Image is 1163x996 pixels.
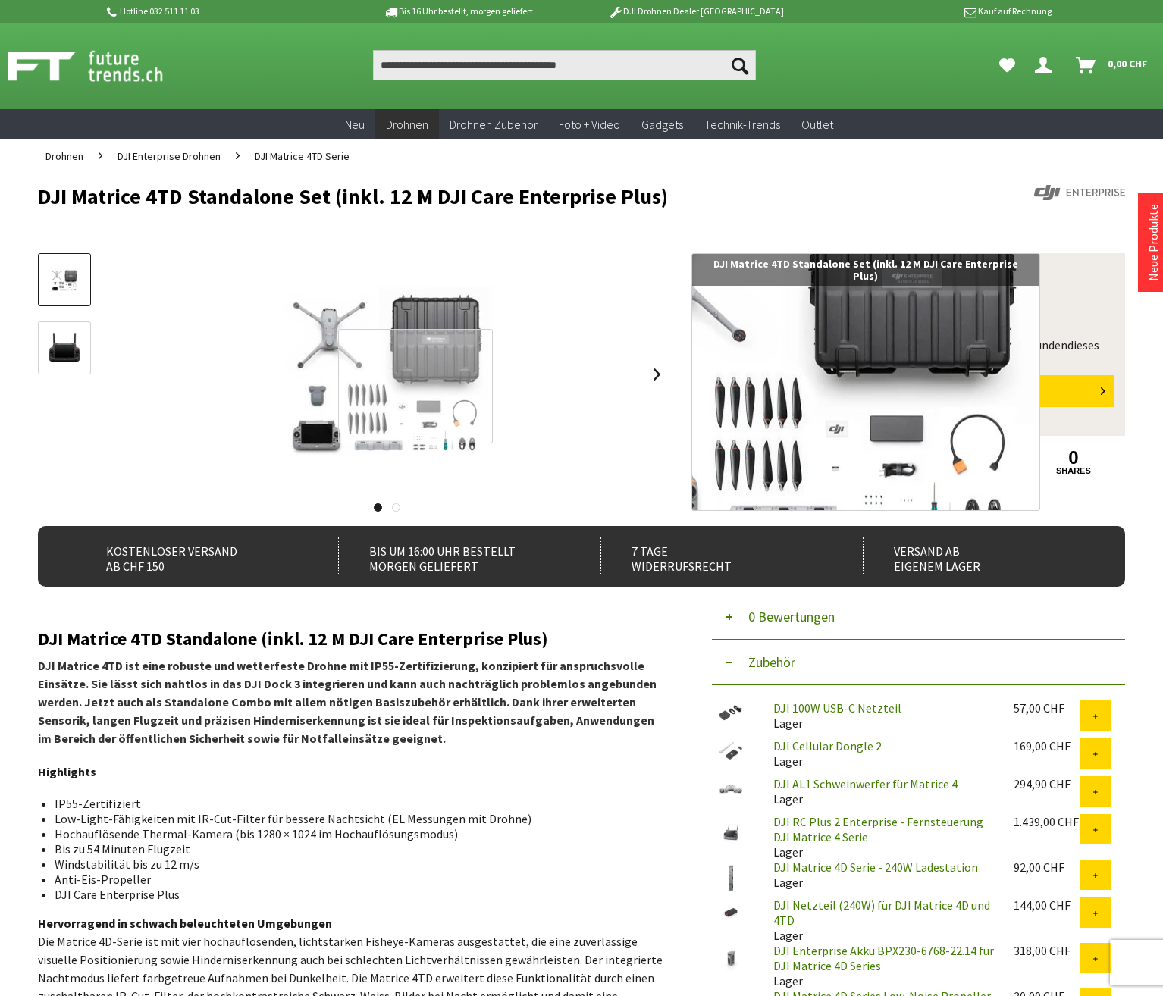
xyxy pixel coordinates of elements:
[1146,204,1161,281] a: Neue Produkte
[992,50,1023,80] a: Meine Favoriten
[1014,776,1080,791] div: 294,90 CHF
[45,149,83,163] span: Drohnen
[373,50,756,80] input: Produkt, Marke, Kategorie, EAN, Artikelnummer…
[712,700,750,725] img: DJI 100W USB-C Netzteil
[1014,943,1080,958] div: 318,00 CHF
[773,700,901,716] a: DJI 100W USB-C Netzteil
[712,860,750,897] img: DJI Matrice 4D Serie - 240W Ladestation
[38,629,669,649] h2: DJI Matrice 4TD Standalone (inkl. 12 M DJI Care Enterprise Plus)
[42,265,86,296] img: Vorschau: DJI Matrice 4TD Standalone Set (inkl. 12 M DJI Care Enterprise Plus)
[641,117,683,132] span: Gadgets
[600,537,831,575] div: 7 Tage Widerrufsrecht
[55,826,657,841] li: Hochauflösende Thermal-Kamera (bis 1280 × 1024 im Hochauflösungsmodus)
[712,776,750,801] img: DJI AL1 Schweinwerfer für Matrice 4
[247,139,357,173] a: DJI Matrice 4TD Serie
[219,253,556,496] img: DJI Matrice 4TD Standalone Set (inkl. 12 M DJI Care Enterprise Plus)
[712,943,750,972] img: DJI Enterprise Akku BPX230-6768-22.14 für DJI Matrice 4D Series
[38,139,91,173] a: Drohnen
[104,2,340,20] p: Hotline 032 511 11 03
[55,857,657,872] li: Windstabilität bis zu 12 m/s
[631,109,694,140] a: Gadgets
[761,738,1001,769] div: Lager
[340,2,577,20] p: Bis 16 Uhr bestellt, morgen geliefert.
[1014,897,1080,913] div: 144,00 CHF
[791,109,844,140] a: Outlet
[38,185,908,208] h1: DJI Matrice 4TD Standalone Set (inkl. 12 M DJI Care Enterprise Plus)
[724,50,756,80] button: Suchen
[345,117,365,132] span: Neu
[255,149,350,163] span: DJI Matrice 4TD Serie
[801,117,833,132] span: Outlet
[559,117,620,132] span: Foto + Video
[773,860,978,875] a: DJI Matrice 4D Serie - 240W Ladestation
[761,897,1001,943] div: Lager
[1070,50,1155,80] a: Warenkorb
[1034,185,1125,200] img: DJI Enterprise
[375,109,439,140] a: Drohnen
[761,943,1001,988] div: Lager
[712,814,750,852] img: DJI RC Plus 2 Enterprise - Fernsteuerung DJI Matrice 4 Serie
[1014,738,1080,753] div: 169,00 CHF
[55,872,657,887] li: Anti-Eis-Propeller
[1029,50,1064,80] a: Dein Konto
[773,776,958,791] a: DJI AL1 Schweinwerfer für Matrice 4
[334,109,375,140] a: Neu
[55,811,657,826] li: Low-Light-Fähigkeiten mit IR-Cut-Filter für bessere Nachtsicht (EL Messungen mit Drohne)
[38,916,332,931] strong: Hervorragend in schwach beleuchteten Umgebungen
[704,117,780,132] span: Technik-Trends
[38,658,657,746] strong: DJI Matrice 4TD ist eine robuste und wetterfeste Drohne mit IP55-Zertifizierung, konzipiert für a...
[1024,466,1124,476] a: shares
[863,537,1093,575] div: Versand ab eigenem Lager
[1014,814,1080,829] div: 1.439,00 CHF
[773,738,882,753] a: DJI Cellular Dongle 2
[761,814,1001,860] div: Lager
[439,109,548,140] a: Drohnen Zubehör
[450,117,538,132] span: Drohnen Zubehör
[76,537,306,575] div: Kostenloser Versand ab CHF 150
[713,257,1018,283] span: DJI Matrice 4TD Standalone Set (inkl. 12 M DJI Care Enterprise Plus)
[338,537,569,575] div: Bis um 16:00 Uhr bestellt Morgen geliefert
[55,887,657,902] li: DJI Care Enterprise Plus
[712,738,750,763] img: DJI Cellular Dongle 2
[773,814,983,844] a: DJI RC Plus 2 Enterprise - Fernsteuerung DJI Matrice 4 Serie
[1014,860,1080,875] div: 92,00 CHF
[773,897,990,928] a: DJI Netzteil (240W) für DJI Matrice 4D und 4TD
[578,2,814,20] p: DJI Drohnen Dealer [GEOGRAPHIC_DATA]
[712,594,1125,640] button: 0 Bewertungen
[761,700,1001,731] div: Lager
[694,109,791,140] a: Technik-Trends
[712,897,750,926] img: DJI Netzteil (240W) für DJI Matrice 4D und 4TD
[761,860,1001,890] div: Lager
[386,117,428,132] span: Drohnen
[55,796,657,811] li: IP55-Zertifiziert
[1108,52,1148,76] span: 0,00 CHF
[55,841,657,857] li: Bis zu 54 Minuten Flugzeit
[761,776,1001,807] div: Lager
[1014,700,1080,716] div: 57,00 CHF
[712,640,1125,685] button: Zubehör
[110,139,228,173] a: DJI Enterprise Drohnen
[118,149,221,163] span: DJI Enterprise Drohnen
[814,2,1051,20] p: Kauf auf Rechnung
[773,943,994,973] a: DJI Enterprise Akku BPX230-6768-22.14 für DJI Matrice 4D Series
[8,47,196,85] img: Shop Futuretrends - zur Startseite wechseln
[1024,449,1124,466] a: 0
[38,764,96,779] strong: Highlights
[548,109,631,140] a: Foto + Video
